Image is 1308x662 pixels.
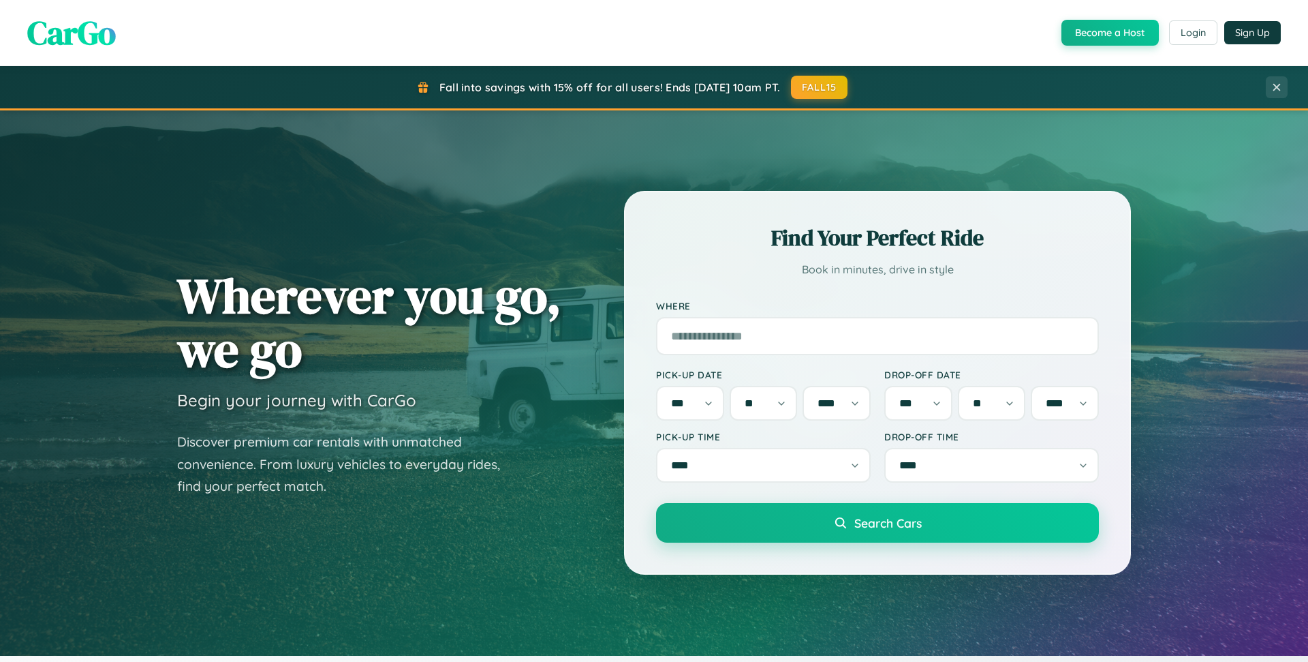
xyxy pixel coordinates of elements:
[27,10,116,55] span: CarGo
[1061,20,1159,46] button: Become a Host
[177,269,561,376] h1: Wherever you go, we go
[656,431,871,442] label: Pick-up Time
[854,515,922,530] span: Search Cars
[439,80,781,94] span: Fall into savings with 15% off for all users! Ends [DATE] 10am PT.
[656,300,1099,312] label: Where
[884,369,1099,380] label: Drop-off Date
[656,503,1099,543] button: Search Cars
[884,431,1099,442] label: Drop-off Time
[177,431,518,498] p: Discover premium car rentals with unmatched convenience. From luxury vehicles to everyday rides, ...
[177,390,416,410] h3: Begin your journey with CarGo
[791,76,848,99] button: FALL15
[656,369,871,380] label: Pick-up Date
[1169,20,1217,45] button: Login
[1224,21,1281,44] button: Sign Up
[656,223,1099,253] h2: Find Your Perfect Ride
[656,260,1099,280] p: Book in minutes, drive in style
